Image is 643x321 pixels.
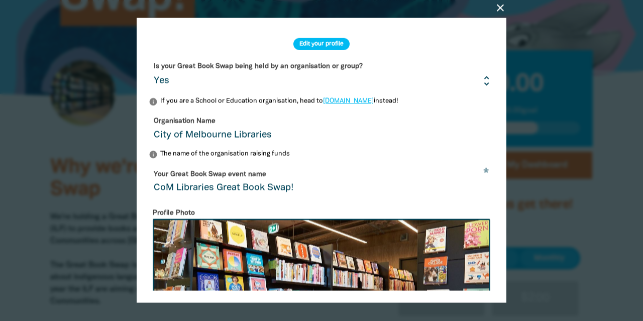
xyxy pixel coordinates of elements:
[494,2,506,14] button: close
[160,97,398,107] div: If you are a School or Education organisation, head to instead!
[149,166,494,198] input: eg. Milikapiti School's Great Book Swap!
[323,98,374,104] a: [DOMAIN_NAME]
[149,150,158,159] i: info
[149,97,158,106] i: info
[293,38,350,50] h2: Edit your profile
[149,150,494,160] p: The name of the organisation raising funds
